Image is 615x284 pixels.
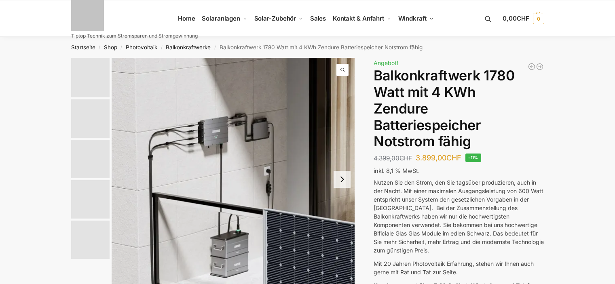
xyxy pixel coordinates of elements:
[71,99,110,138] img: Zendure-solar-flow-Batteriespeicher für Balkonkraftwerke
[199,0,251,37] a: Solaranlagen
[528,63,536,71] a: Flexible Solarpanels (2×120 W) & SolarLaderegler
[71,58,110,97] img: Zendure-solar-flow-Batteriespeicher für Balkonkraftwerke
[374,167,420,174] span: inkl. 8,1 % MwSt.
[157,44,166,51] span: /
[71,140,110,178] img: Zendure Batteriespeicher-wie anschliessen
[71,180,110,219] img: Maysun
[503,6,544,31] a: 0,00CHF 0
[465,154,481,162] span: -11%
[399,154,412,162] span: CHF
[202,15,240,22] span: Solaranlagen
[71,44,95,50] a: Startseite
[536,63,544,71] a: Balkonkraftwerk 900/600 Watt bificial Glas/Glas
[533,13,544,24] span: 0
[398,15,427,22] span: Windkraft
[254,15,296,22] span: Solar-Zubehör
[395,0,437,37] a: Windkraft
[374,178,544,255] p: Nutzen Sie den Strom, den Sie tagsüber produzieren, auch in der Nacht. Mit einer maximalen Ausgan...
[446,154,461,162] span: CHF
[333,15,384,22] span: Kontakt & Anfahrt
[71,221,110,259] img: solakon-balkonkraftwerk-890-800w-2-x-445wp-module-growatt-neo-800m-x-growatt-noah-2000-schuko-kab...
[166,44,211,50] a: Balkonkraftwerke
[126,44,157,50] a: Photovoltaik
[104,44,117,50] a: Shop
[211,44,219,51] span: /
[334,171,351,188] button: Next slide
[310,15,326,22] span: Sales
[503,15,529,22] span: 0,00
[374,59,398,66] span: Angebot!
[374,67,544,150] h1: Balkonkraftwerk 1780 Watt mit 4 KWh Zendure Batteriespeicher Notstrom fähig
[71,34,198,38] p: Tiptop Technik zum Stromsparen und Stromgewinnung
[329,0,395,37] a: Kontakt & Anfahrt
[95,44,104,51] span: /
[57,37,558,58] nav: Breadcrumb
[374,259,544,276] p: Mit 20 Jahren Photovoltaik Erfahrung, stehen wir Ihnen auch gerne mit Rat und Tat zur Seite.
[374,154,412,162] bdi: 4.399,00
[117,44,126,51] span: /
[517,15,529,22] span: CHF
[251,0,306,37] a: Solar-Zubehör
[306,0,329,37] a: Sales
[416,154,461,162] bdi: 3.899,00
